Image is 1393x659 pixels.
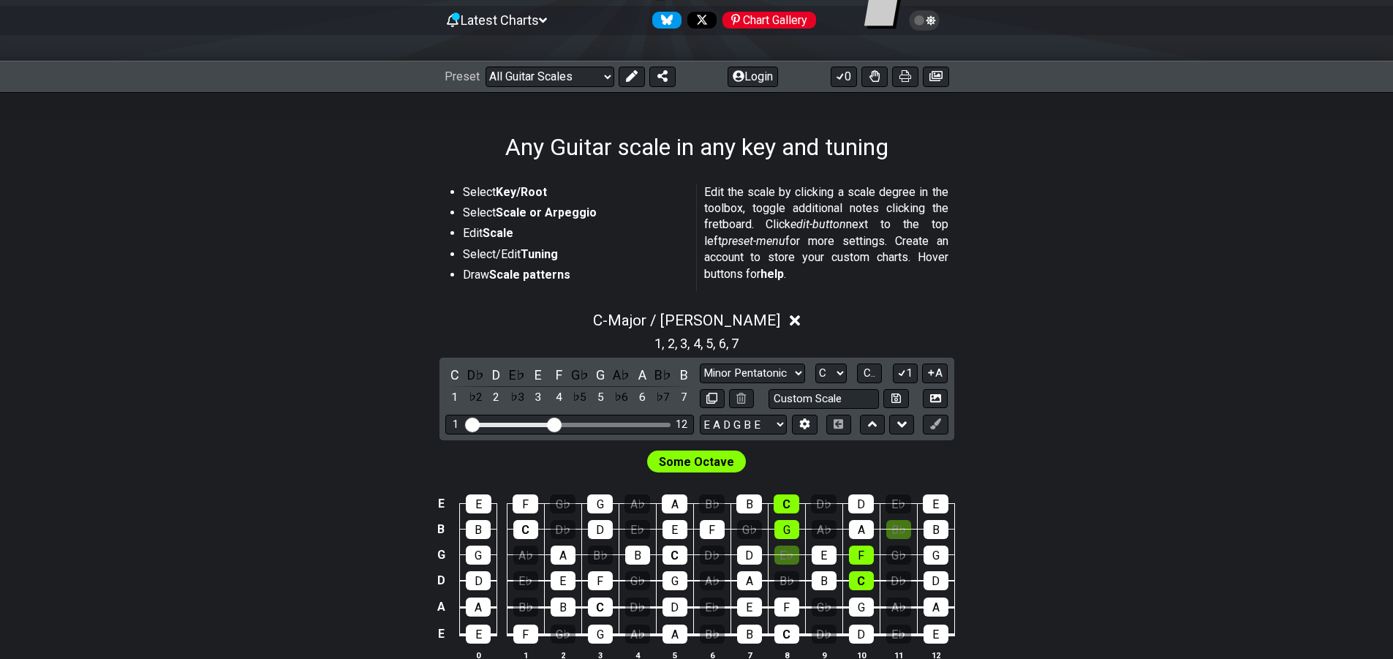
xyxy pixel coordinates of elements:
button: Create Image [923,389,948,409]
div: toggle scale degree [570,388,589,407]
div: F [700,520,725,539]
div: B♭ [886,520,911,539]
div: toggle scale degree [633,388,652,407]
div: D♭ [700,546,725,565]
span: 4 [693,334,701,353]
div: D [662,598,687,617]
button: Edit Preset [619,67,645,87]
button: Move down [889,415,914,434]
div: E♭ [774,546,799,565]
div: toggle pitch class [612,365,631,385]
span: 3 [680,334,687,353]
div: G [774,520,799,539]
div: toggle pitch class [633,365,652,385]
li: Select [463,184,687,205]
div: E♭ [700,598,725,617]
div: G [466,546,491,565]
div: toggle scale degree [549,388,568,407]
button: Store user defined scale [883,389,908,409]
div: E [924,625,948,644]
div: toggle pitch class [529,365,548,385]
select: Tonic/Root [815,364,847,383]
div: toggle scale degree [507,388,526,407]
li: Draw [463,267,687,287]
div: A [662,494,687,513]
div: A [849,520,874,539]
span: Latest Charts [461,12,539,28]
div: B [551,598,575,617]
div: A♭ [812,520,837,539]
div: 1 [453,418,458,431]
div: B♭ [513,598,538,617]
div: toggle pitch class [674,365,693,385]
span: , [713,334,719,353]
div: D [588,520,613,539]
div: G [588,625,613,644]
a: Follow #fretflip at Bluesky [646,12,682,29]
div: B [625,546,650,565]
div: D [924,571,948,590]
button: Move up [860,415,885,434]
div: E♭ [886,625,911,644]
div: D [737,546,762,565]
strong: Scale [483,226,513,240]
strong: Scale or Arpeggio [496,206,597,219]
span: 6 [719,334,726,353]
div: C [774,494,799,513]
div: C [588,598,613,617]
div: toggle scale degree [591,388,610,407]
div: E♭ [625,520,650,539]
span: , [701,334,706,353]
div: F [588,571,613,590]
span: Preset [445,69,480,83]
button: Edit Tuning [792,415,817,434]
div: E [662,520,687,539]
div: B [924,520,948,539]
div: D♭ [811,494,837,513]
strong: Scale patterns [489,268,570,282]
div: G♭ [625,571,650,590]
div: toggle scale degree [529,388,548,407]
td: E [432,620,450,648]
div: D♭ [812,625,837,644]
button: C.. [857,364,882,383]
select: Tuning [700,415,787,434]
div: A♭ [624,494,650,513]
div: A [466,598,491,617]
span: , [687,334,693,353]
div: D♭ [625,598,650,617]
div: toggle scale degree [487,388,506,407]
section: Scale pitch classes [648,330,745,353]
div: B♭ [588,546,613,565]
div: toggle pitch class [487,365,506,385]
div: B♭ [700,625,725,644]
div: G [662,571,687,590]
div: E♭ [886,494,911,513]
button: Login [728,67,778,87]
div: G♭ [886,546,911,565]
div: G [587,494,613,513]
div: F [513,494,538,513]
div: toggle pitch class [445,365,464,385]
a: Follow #fretflip at X [682,12,717,29]
button: Delete [729,389,754,409]
button: Copy [700,389,725,409]
div: toggle pitch class [507,365,526,385]
div: E [737,598,762,617]
li: Edit [463,225,687,246]
div: F [513,625,538,644]
div: D♭ [886,571,911,590]
button: 1 [893,364,918,383]
td: E [432,492,450,517]
td: D [432,568,450,594]
button: Toggle horizontal chord view [826,415,851,434]
span: First enable full edit mode to edit [659,451,734,472]
li: Select/Edit [463,246,687,267]
td: B [432,516,450,542]
span: C - Major / [PERSON_NAME] [593,312,780,329]
div: G♭ [737,520,762,539]
span: , [662,334,668,353]
button: First click edit preset to enable marker editing [923,415,948,434]
div: E [551,571,575,590]
button: Toggle Dexterity for all fretkits [861,67,888,87]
